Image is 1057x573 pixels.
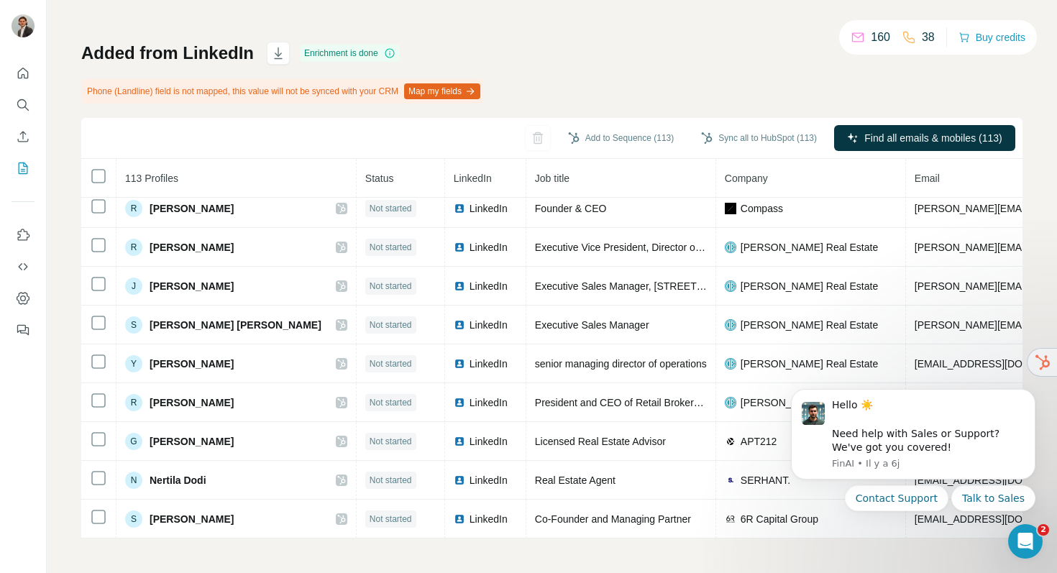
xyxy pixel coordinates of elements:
button: Feedback [12,317,35,343]
span: President and CEO of Retail Brokerage, Northeastern Division [535,397,813,408]
div: Enrichment is done [300,45,400,62]
span: Compass [741,201,783,216]
img: company-logo [725,242,736,253]
span: Not started [370,513,412,526]
p: 160 [871,29,890,46]
button: Use Surfe on LinkedIn [12,222,35,248]
button: Use Surfe API [12,254,35,280]
img: company-logo [725,280,736,292]
span: [PERSON_NAME] Real Estate [741,395,878,410]
span: [PERSON_NAME] [PERSON_NAME] [150,318,321,332]
div: R [125,394,142,411]
button: Enrich CSV [12,124,35,150]
img: LinkedIn logo [454,397,465,408]
span: LinkedIn [470,318,508,332]
span: APT212 [741,434,777,449]
iframe: Intercom notifications message [769,371,1057,566]
span: SERHANT. [741,473,790,487]
span: Executive Sales Manager [535,319,649,331]
span: LinkedIn [470,473,508,487]
span: Not started [370,318,412,331]
img: LinkedIn logo [454,203,465,214]
span: [PERSON_NAME] Real Estate [741,279,878,293]
span: Executive Vice President, Director of Sales [535,242,726,253]
span: Not started [370,241,412,254]
span: LinkedIn [470,240,508,255]
button: My lists [12,155,35,181]
button: Quick start [12,60,35,86]
span: LinkedIn [470,357,508,371]
span: [PERSON_NAME] Real Estate [741,318,878,332]
div: N [125,472,142,489]
img: LinkedIn logo [454,319,465,331]
img: Avatar [12,14,35,37]
img: LinkedIn logo [454,475,465,486]
span: Status [365,173,394,184]
span: senior managing director of operations [535,358,707,370]
img: company-logo [725,397,736,408]
span: Not started [370,474,412,487]
span: Not started [370,435,412,448]
img: LinkedIn logo [454,358,465,370]
span: LinkedIn [470,434,508,449]
span: LinkedIn [470,395,508,410]
span: Company [725,173,768,184]
div: Y [125,355,142,372]
span: Real Estate Agent [535,475,616,486]
span: Job title [535,173,569,184]
span: [PERSON_NAME] Real Estate [741,357,878,371]
span: Find all emails & mobiles (113) [864,131,1002,145]
span: LinkedIn [470,201,508,216]
span: [PERSON_NAME] [150,201,234,216]
img: company-logo [725,475,736,486]
span: Not started [370,357,412,370]
span: Licensed Real Estate Advisor [535,436,666,447]
span: [PERSON_NAME] [150,357,234,371]
div: S [125,316,142,334]
span: [PERSON_NAME] [150,434,234,449]
img: company-logo [725,513,736,525]
div: R [125,239,142,256]
div: Phone (Landline) field is not mapped, this value will not be synced with your CRM [81,79,483,104]
span: Not started [370,202,412,215]
span: 2 [1038,524,1049,536]
span: [PERSON_NAME] [150,279,234,293]
div: J [125,278,142,295]
span: Executive Sales Manager, [STREET_ADDRESS] [535,280,754,292]
span: 113 Profiles [125,173,178,184]
span: Founder & CEO [535,203,607,214]
img: LinkedIn logo [454,436,465,447]
img: company-logo [725,436,736,447]
span: [PERSON_NAME] [150,240,234,255]
span: [PERSON_NAME] [150,512,234,526]
img: company-logo [725,319,736,331]
div: S [125,510,142,528]
iframe: Intercom live chat [1008,524,1043,559]
button: Sync all to HubSpot (113) [691,127,827,149]
span: LinkedIn [454,173,492,184]
button: Add to Sequence (113) [558,127,684,149]
span: Not started [370,396,412,409]
img: LinkedIn logo [454,513,465,525]
span: Email [915,173,940,184]
div: G [125,433,142,450]
button: Map my fields [404,83,480,99]
span: Nertila Dodi [150,473,206,487]
img: LinkedIn logo [454,242,465,253]
p: 38 [922,29,935,46]
div: R [125,200,142,217]
span: Not started [370,280,412,293]
span: LinkedIn [470,279,508,293]
img: company-logo [725,203,736,214]
button: Search [12,92,35,118]
button: Dashboard [12,285,35,311]
img: company-logo [725,358,736,370]
img: LinkedIn logo [454,280,465,292]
